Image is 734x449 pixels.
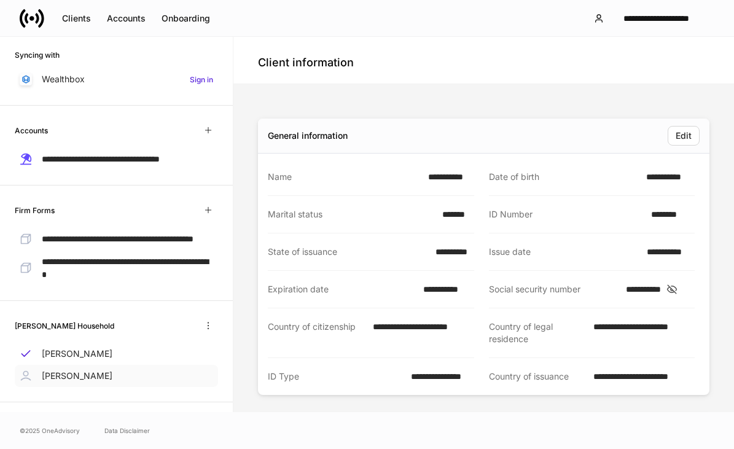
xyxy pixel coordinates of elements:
[489,246,640,258] div: Issue date
[62,12,91,25] div: Clients
[54,9,99,28] button: Clients
[15,125,48,136] h6: Accounts
[15,49,60,61] h6: Syncing with
[268,283,416,295] div: Expiration date
[268,208,435,221] div: Marital status
[489,283,619,295] div: Social security number
[42,370,112,382] p: [PERSON_NAME]
[489,370,587,383] div: Country of issuance
[489,208,644,221] div: ID Number
[15,320,114,332] h6: [PERSON_NAME] Household
[15,205,55,216] h6: Firm Forms
[489,321,587,345] div: Country of legal residence
[107,12,146,25] div: Accounts
[258,55,354,70] h4: Client information
[15,365,218,387] a: [PERSON_NAME]
[162,12,210,25] div: Onboarding
[15,68,218,90] a: WealthboxSign in
[268,370,404,383] div: ID Type
[676,130,692,142] div: Edit
[42,73,85,85] p: Wealthbox
[99,9,154,28] button: Accounts
[268,130,348,142] div: General information
[489,171,639,183] div: Date of birth
[154,9,218,28] button: Onboarding
[20,426,80,435] span: © 2025 OneAdvisory
[104,426,150,435] a: Data Disclaimer
[268,321,365,345] div: Country of citizenship
[268,171,421,183] div: Name
[668,126,700,146] button: Edit
[42,348,112,360] p: [PERSON_NAME]
[15,343,218,365] a: [PERSON_NAME]
[190,74,213,85] h6: Sign in
[268,246,428,258] div: State of issuance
